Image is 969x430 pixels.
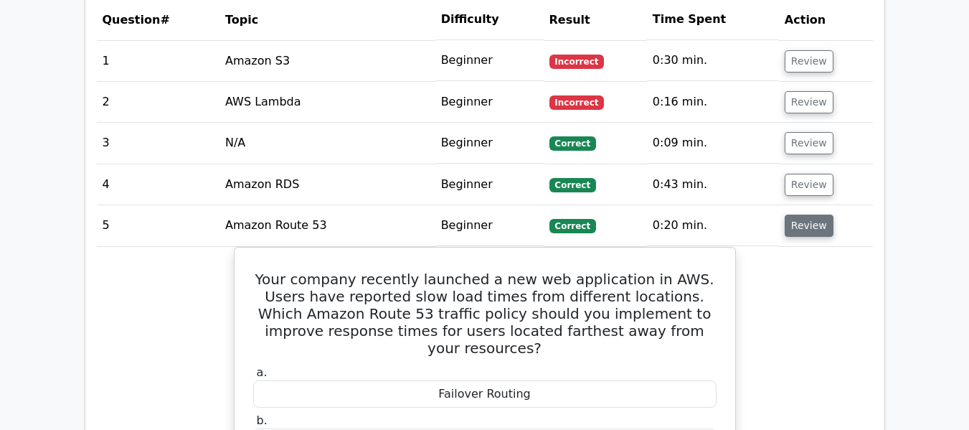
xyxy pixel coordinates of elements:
[549,178,596,192] span: Correct
[219,123,435,164] td: N/A
[219,164,435,205] td: Amazon RDS
[97,123,220,164] td: 3
[785,132,833,154] button: Review
[97,40,220,81] td: 1
[647,123,779,164] td: 0:09 min.
[103,13,161,27] span: Question
[97,164,220,205] td: 4
[435,82,544,123] td: Beginner
[97,82,220,123] td: 2
[785,91,833,113] button: Review
[435,123,544,164] td: Beginner
[785,174,833,196] button: Review
[252,271,718,357] h5: Your company recently launched a new web application in AWS. Users have reported slow load times ...
[647,40,779,81] td: 0:30 min.
[219,82,435,123] td: AWS Lambda
[435,40,544,81] td: Beginner
[647,205,779,246] td: 0:20 min.
[435,205,544,246] td: Beginner
[549,219,596,233] span: Correct
[97,205,220,246] td: 5
[549,55,605,69] span: Incorrect
[219,40,435,81] td: Amazon S3
[785,50,833,73] button: Review
[253,380,717,408] div: Failover Routing
[219,205,435,246] td: Amazon Route 53
[785,215,833,237] button: Review
[647,164,779,205] td: 0:43 min.
[257,413,268,427] span: b.
[549,136,596,151] span: Correct
[257,365,268,379] span: a.
[647,82,779,123] td: 0:16 min.
[549,95,605,110] span: Incorrect
[435,164,544,205] td: Beginner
